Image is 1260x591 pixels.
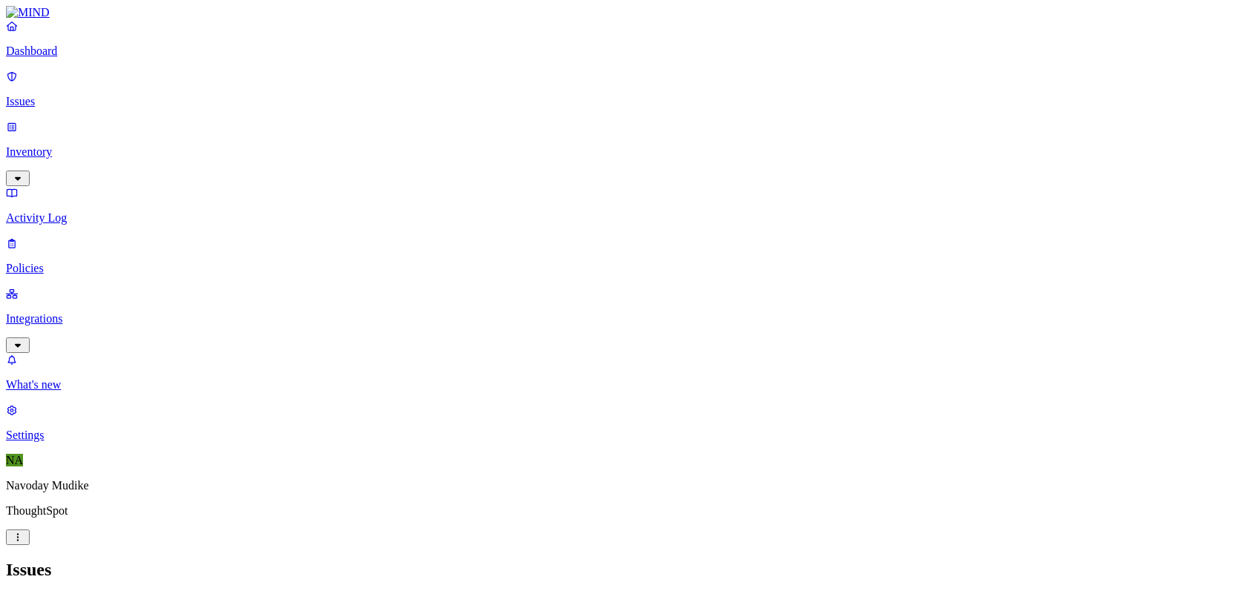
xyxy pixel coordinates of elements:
a: Policies [6,237,1254,275]
p: Policies [6,262,1254,275]
a: Dashboard [6,19,1254,58]
a: Issues [6,70,1254,108]
span: NA [6,454,23,466]
p: ThoughtSpot [6,504,1254,518]
a: Inventory [6,120,1254,184]
img: MIND [6,6,50,19]
a: Settings [6,403,1254,442]
p: Dashboard [6,44,1254,58]
a: Activity Log [6,186,1254,225]
a: MIND [6,6,1254,19]
p: Integrations [6,312,1254,326]
h2: Issues [6,560,1254,580]
p: Inventory [6,145,1254,159]
p: Navoday Mudike [6,479,1254,492]
p: What's new [6,378,1254,392]
p: Settings [6,429,1254,442]
p: Issues [6,95,1254,108]
p: Activity Log [6,211,1254,225]
a: What's new [6,353,1254,392]
a: Integrations [6,287,1254,351]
